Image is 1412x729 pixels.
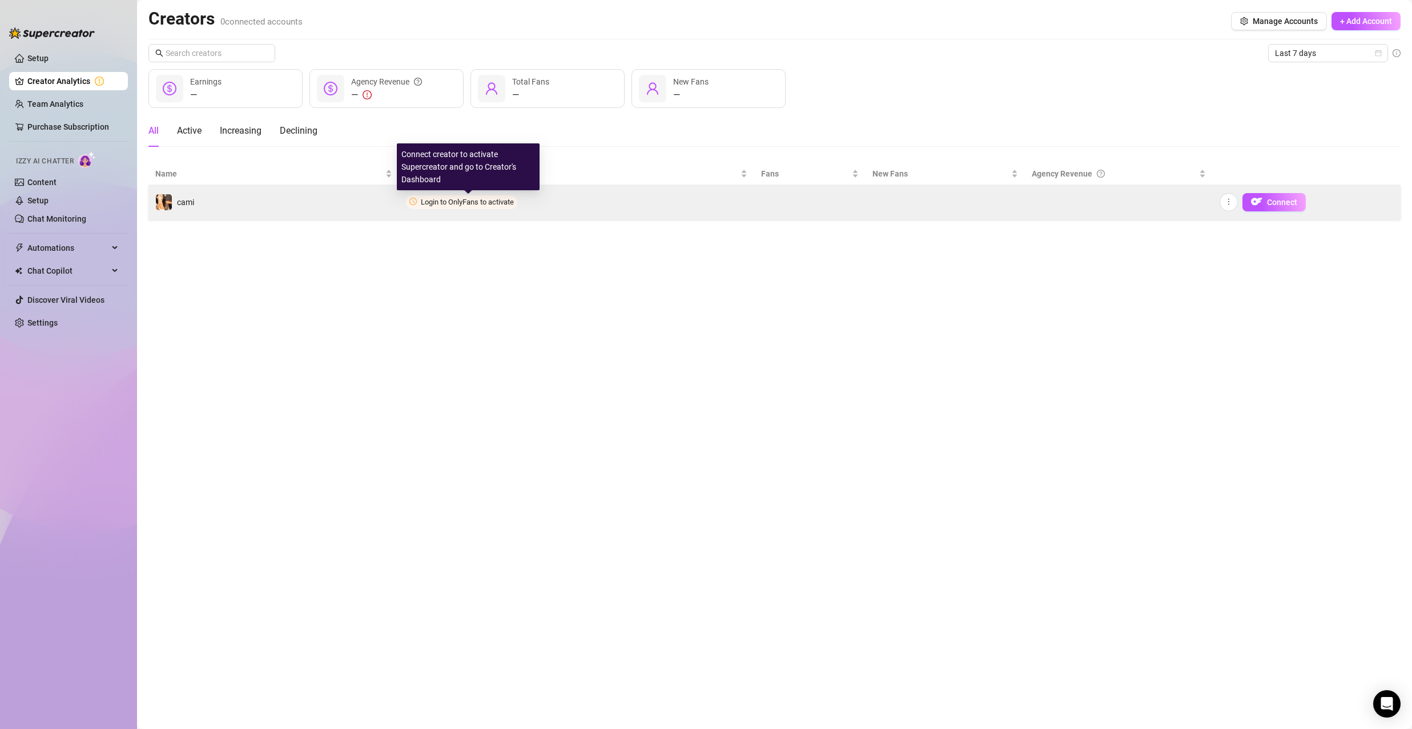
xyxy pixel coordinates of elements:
[27,54,49,63] a: Setup
[190,77,222,86] span: Earnings
[280,124,317,138] div: Declining
[27,72,119,90] a: Creator Analytics exclamation-circle
[1240,17,1248,25] span: setting
[27,318,58,327] a: Settings
[177,124,202,138] div: Active
[646,82,659,95] span: user
[1267,198,1297,207] span: Connect
[155,49,163,57] span: search
[78,151,96,168] img: AI Chatter
[16,156,74,167] span: Izzy AI Chatter
[148,163,399,185] th: Name
[148,124,159,138] div: All
[156,194,172,210] img: cami
[155,167,383,180] span: Name
[190,88,222,102] div: —
[866,163,1025,185] th: New Fans
[351,75,422,88] div: Agency Revenue
[220,124,262,138] div: Increasing
[1097,167,1105,180] span: question-circle
[1253,17,1318,26] span: Manage Accounts
[15,267,22,275] img: Chat Copilot
[406,167,738,180] span: Earnings
[673,88,709,102] div: —
[1032,167,1197,180] div: Agency Revenue
[27,178,57,187] a: Content
[27,239,108,257] span: Automations
[27,214,86,223] a: Chat Monitoring
[1242,193,1306,211] button: OFConnect
[673,77,709,86] span: New Fans
[1340,17,1392,26] span: + Add Account
[485,82,498,95] span: user
[9,27,95,39] img: logo-BBDzfeDw.svg
[1225,198,1233,206] span: more
[1375,50,1382,57] span: calendar
[397,143,540,190] div: Connect creator to activate Supercreator and go to Creator's Dashboard
[27,262,108,280] span: Chat Copilot
[1331,12,1401,30] button: + Add Account
[166,47,259,59] input: Search creators
[15,243,24,253] span: thunderbolt
[414,75,422,88] span: question-circle
[1231,12,1327,30] button: Manage Accounts
[421,198,514,206] span: Login to OnlyFans to activate
[363,90,372,99] span: exclamation-circle
[761,167,850,180] span: Fans
[148,8,303,30] h2: Creators
[27,295,104,305] a: Discover Viral Videos
[1275,45,1381,62] span: Last 7 days
[399,163,754,185] th: Earnings
[1251,196,1262,207] img: OF
[409,198,417,205] span: clock-circle
[872,167,1009,180] span: New Fans
[512,88,549,102] div: —
[1373,690,1401,718] div: Open Intercom Messenger
[351,88,422,102] div: —
[177,198,194,207] span: cami
[27,118,119,136] a: Purchase Subscription
[512,77,549,86] span: Total Fans
[220,17,303,27] span: 0 connected accounts
[27,196,49,205] a: Setup
[324,82,337,95] span: dollar-circle
[163,82,176,95] span: dollar-circle
[754,163,866,185] th: Fans
[27,99,83,109] a: Team Analytics
[1393,49,1401,57] span: info-circle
